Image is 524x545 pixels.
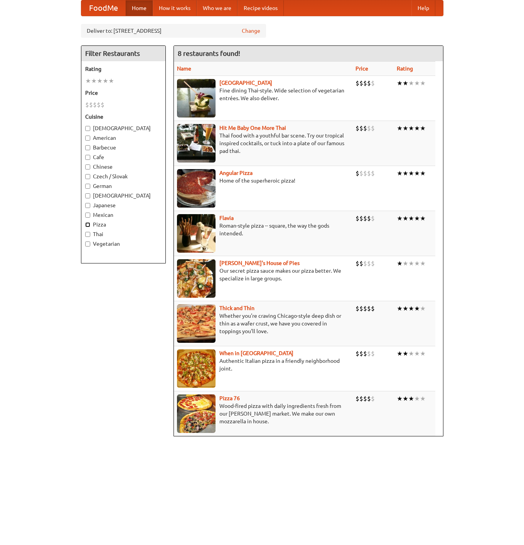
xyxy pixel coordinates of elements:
[359,259,363,268] li: $
[177,124,216,163] img: babythai.jpg
[408,394,414,403] li: ★
[85,232,90,237] input: Thai
[178,50,240,57] ng-pluralize: 8 restaurants found!
[177,349,216,388] img: wheninrome.jpg
[356,259,359,268] li: $
[397,124,403,132] li: ★
[85,164,90,169] input: Chinese
[403,394,408,403] li: ★
[85,163,162,171] label: Chinese
[371,169,375,178] li: $
[403,349,408,358] li: ★
[177,394,216,433] img: pizza76.jpg
[356,349,359,358] li: $
[356,65,368,72] a: Price
[85,77,91,85] li: ★
[403,259,408,268] li: ★
[219,260,300,266] b: [PERSON_NAME]'s House of Pies
[177,357,350,372] p: Authentic Italian pizza in a friendly neighborhood joint.
[363,349,367,358] li: $
[403,124,408,132] li: ★
[411,0,435,16] a: Help
[408,349,414,358] li: ★
[403,214,408,223] li: ★
[177,65,191,72] a: Name
[414,304,420,313] li: ★
[89,101,93,109] li: $
[85,155,90,160] input: Cafe
[420,349,426,358] li: ★
[85,213,90,218] input: Mexican
[356,394,359,403] li: $
[85,221,162,228] label: Pizza
[403,79,408,87] li: ★
[219,395,240,401] a: Pizza 76
[153,0,197,16] a: How it works
[81,0,126,16] a: FoodMe
[85,174,90,179] input: Czech / Slovak
[359,394,363,403] li: $
[91,77,97,85] li: ★
[126,0,153,16] a: Home
[93,101,97,109] li: $
[85,230,162,238] label: Thai
[85,201,162,209] label: Japanese
[363,394,367,403] li: $
[85,184,90,189] input: German
[219,80,272,86] a: [GEOGRAPHIC_DATA]
[420,169,426,178] li: ★
[238,0,284,16] a: Recipe videos
[85,193,90,198] input: [DEMOGRAPHIC_DATA]
[101,101,104,109] li: $
[356,304,359,313] li: $
[356,214,359,223] li: $
[363,79,367,87] li: $
[85,203,90,208] input: Japanese
[414,214,420,223] li: ★
[356,169,359,178] li: $
[397,214,403,223] li: ★
[397,349,403,358] li: ★
[177,177,350,184] p: Home of the superheroic pizza!
[414,124,420,132] li: ★
[363,304,367,313] li: $
[408,259,414,268] li: ★
[414,169,420,178] li: ★
[408,214,414,223] li: ★
[81,46,165,61] h4: Filter Restaurants
[85,145,90,150] input: Barbecue
[85,153,162,161] label: Cafe
[219,305,254,311] a: Thick and Thin
[85,101,89,109] li: $
[359,214,363,223] li: $
[85,240,162,248] label: Vegetarian
[371,304,375,313] li: $
[97,77,103,85] li: ★
[397,394,403,403] li: ★
[367,124,371,132] li: $
[85,241,90,247] input: Vegetarian
[397,169,403,178] li: ★
[242,27,260,35] a: Change
[397,79,403,87] li: ★
[108,77,114,85] li: ★
[367,79,371,87] li: $
[85,144,162,151] label: Barbecue
[403,169,408,178] li: ★
[85,182,162,190] label: German
[85,173,162,180] label: Czech / Slovak
[371,79,375,87] li: $
[363,124,367,132] li: $
[177,267,350,282] p: Our secret pizza sauce makes our pizza better. We specialize in large groups.
[177,169,216,208] img: angular.jpg
[356,124,359,132] li: $
[408,169,414,178] li: ★
[371,394,375,403] li: $
[85,134,162,142] label: American
[177,312,350,335] p: Whether you're craving Chicago-style deep dish or thin as a wafer crust, we have you covered in t...
[367,259,371,268] li: $
[359,304,363,313] li: $
[85,89,162,97] h5: Price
